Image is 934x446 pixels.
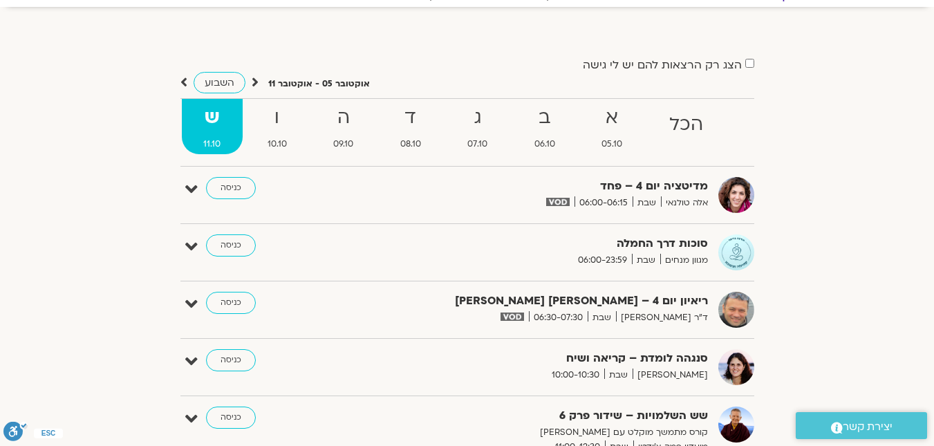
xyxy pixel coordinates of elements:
span: 10.10 [245,137,309,151]
span: השבוע [205,76,234,89]
strong: ג [446,102,510,133]
span: 06.10 [512,137,577,151]
a: השבוע [194,72,245,93]
span: ד"ר [PERSON_NAME] [616,310,708,325]
a: ג07.10 [446,99,510,154]
span: 06:00-23:59 [573,253,632,268]
span: מגוון מנחים [660,253,708,268]
a: הכל [647,99,725,154]
strong: ד [378,102,443,133]
strong: ו [245,102,309,133]
strong: א [580,102,645,133]
span: שבת [588,310,616,325]
span: 08.10 [378,137,443,151]
strong: ה [312,102,376,133]
span: יצירת קשר [843,418,893,436]
a: ש11.10 [182,99,243,154]
img: vodicon [501,313,523,321]
p: אוקטובר 05 - אוקטובר 11 [268,77,370,91]
a: ו10.10 [245,99,309,154]
strong: סוכות דרך החמלה [369,234,708,253]
span: 11.10 [182,137,243,151]
a: ד08.10 [378,99,443,154]
strong: ריאיון יום 4 – [PERSON_NAME] [PERSON_NAME] [369,292,708,310]
span: שבת [604,368,633,382]
span: 10:00-10:30 [547,368,604,382]
a: כניסה [206,292,256,314]
strong: ש [182,102,243,133]
span: אלה טולנאי [661,196,708,210]
a: יצירת קשר [796,412,927,439]
img: vodicon [546,198,569,206]
span: 06:30-07:30 [529,310,588,325]
a: ה09.10 [312,99,376,154]
span: 06:00-06:15 [575,196,633,210]
a: כניסה [206,177,256,199]
a: ב06.10 [512,99,577,154]
a: כניסה [206,234,256,257]
a: כניסה [206,349,256,371]
span: 07.10 [446,137,510,151]
label: הצג רק הרצאות להם יש לי גישה [583,59,742,71]
strong: ב [512,102,577,133]
span: שבת [633,196,661,210]
strong: סנגהה לומדת – קריאה ושיח [369,349,708,368]
p: קורס מתמשך מוקלט עם [PERSON_NAME] [369,425,708,440]
span: 05.10 [580,137,645,151]
span: 09.10 [312,137,376,151]
strong: שש השלמויות – שידור פרק 6 [369,407,708,425]
span: שבת [632,253,660,268]
a: א05.10 [580,99,645,154]
strong: הכל [647,109,725,140]
span: [PERSON_NAME] [633,368,708,382]
strong: מדיטציה יום 4 – פחד [369,177,708,196]
a: כניסה [206,407,256,429]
